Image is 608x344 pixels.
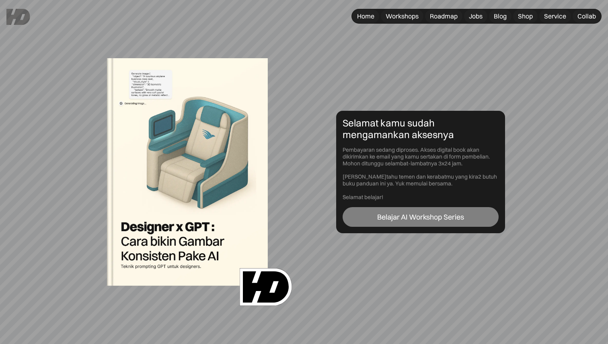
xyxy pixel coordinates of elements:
[494,12,507,20] div: Blog
[577,12,596,20] div: Collab
[539,10,571,23] a: Service
[573,10,601,23] a: Collab
[489,10,511,23] a: Blog
[518,12,533,20] div: Shop
[544,12,566,20] div: Service
[357,12,374,20] div: Home
[464,10,487,23] a: Jobs
[425,10,462,23] a: Roadmap
[430,12,458,20] div: Roadmap
[343,147,499,200] div: Pembayaran sedang diproses. Akses digital book akan dikirimkan ke email yang kamu sertakan di for...
[381,10,423,23] a: Workshops
[377,213,464,222] div: Belajar AI Workshop Series
[513,10,538,23] a: Shop
[343,207,499,227] a: Belajar AI Workshop Series
[352,10,379,23] a: Home
[343,117,499,140] div: Selamat kamu sudah mengamankan aksesnya
[386,12,419,20] div: Workshops
[469,12,483,20] div: Jobs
